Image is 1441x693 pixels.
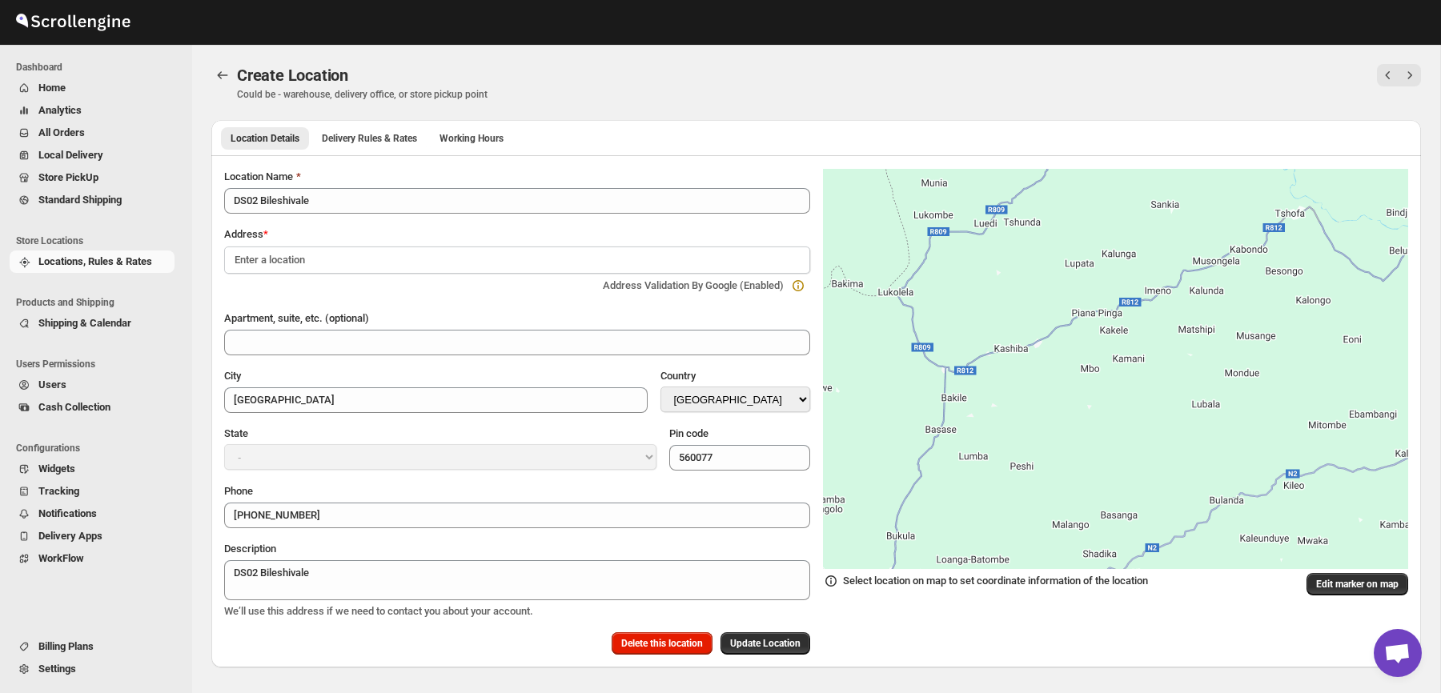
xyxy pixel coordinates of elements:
button: Users [10,374,175,396]
button: Widgets [10,458,175,480]
span: Store PickUp [38,171,98,183]
span: City [224,370,241,382]
nav: Pagination [1377,64,1421,86]
a: Open chat [1374,629,1422,677]
span: Settings [38,663,76,675]
span: Billing Plans [38,640,94,652]
button: Settings [10,658,175,680]
span: Location Details [231,132,299,145]
span: Address Validation By Google (Enabled) [603,279,784,291]
span: Locations, Rules & Rates [38,255,152,267]
span: Description [224,543,276,555]
p: Could be - warehouse, delivery office, or store pickup point [237,88,923,101]
span: Working Hours [440,132,504,145]
button: Previous [1377,64,1399,86]
span: Users Permissions [16,358,181,371]
span: Users [38,379,66,391]
div: Select location on map to set coordinate information of the location [823,573,1148,589]
button: Delivery Apps [10,525,175,547]
div: State [224,426,656,444]
input: Enter a location [224,246,810,274]
span: Dashboard [16,61,181,74]
button: Home [10,77,175,99]
button: Locations, Rules & Rates [10,250,175,273]
span: Store Locations [16,234,181,247]
button: Cash Collection [10,396,175,419]
span: Location Name [224,170,293,182]
span: WorkFlow [38,552,84,564]
button: Edit marker on map [1307,573,1408,595]
span: Create Location [237,66,348,85]
button: Billing Plans [10,635,175,658]
span: Cash Collection [38,401,110,413]
span: Widgets [38,463,75,475]
span: Home [38,82,66,94]
span: Standard Shipping [38,194,122,206]
span: Apartment, suite, etc. (optional) [224,312,369,324]
span: Edit marker on map [1316,578,1399,591]
span: Delivery Rules & Rates [322,132,417,145]
button: Notifications [10,503,175,525]
span: Phone [224,485,253,497]
button: WorkFlow [10,547,175,570]
div: Country [660,368,810,387]
button: Delete this location [612,632,712,655]
span: Local Delivery [38,149,103,161]
button: Tracking [10,480,175,503]
span: Delivery Apps [38,530,102,542]
span: Notifications [38,507,97,519]
button: Back [211,64,234,86]
span: Configurations [16,442,181,455]
button: Analytics [10,99,175,122]
div: Address [224,226,810,242]
span: Products and Shipping [16,296,181,309]
span: Shipping & Calendar [38,317,131,329]
button: Update Location [720,632,810,655]
span: Analytics [38,104,82,116]
span: All Orders [38,126,85,138]
button: All Orders [10,122,175,144]
span: Tracking [38,485,79,497]
span: Delete this location [621,637,703,650]
span: We’ll use this address if we need to contact you about your account. [224,605,533,617]
span: Update Location [730,637,801,650]
span: Pin code [669,427,708,439]
button: Shipping & Calendar [10,312,175,334]
button: Next [1399,64,1421,86]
